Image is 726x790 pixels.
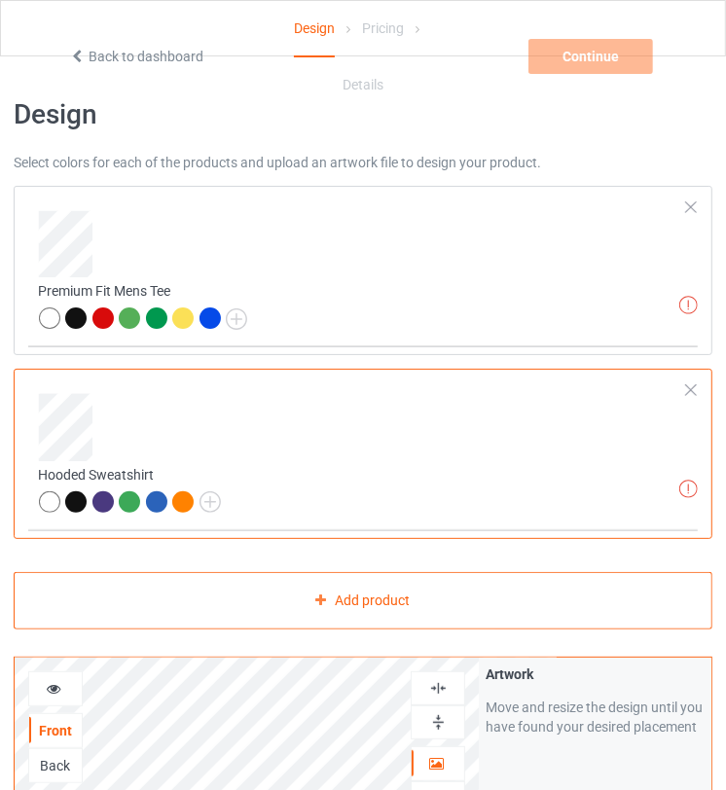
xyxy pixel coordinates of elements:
[14,153,712,172] div: Select colors for each of the products and upload an artwork file to design your product.
[429,679,448,698] img: svg%3E%0A
[429,713,448,732] img: svg%3E%0A
[226,308,247,330] img: svg+xml;base64,PD94bWwgdmVyc2lvbj0iMS4wIiBlbmNvZGluZz0iVVRGLTgiPz4KPHN2ZyB3aWR0aD0iMjJweCIgaGVpZ2...
[39,281,248,328] div: Premium Fit Mens Tee
[14,369,712,538] div: Hooded Sweatshirt
[29,721,82,740] div: Front
[69,49,203,64] a: Back to dashboard
[39,465,221,512] div: Hooded Sweatshirt
[14,572,712,629] div: Add product
[14,186,712,355] div: Premium Fit Mens Tee
[200,491,221,513] img: svg+xml;base64,PD94bWwgdmVyc2lvbj0iMS4wIiBlbmNvZGluZz0iVVRGLTgiPz4KPHN2ZyB3aWR0aD0iMjJweCIgaGVpZ2...
[486,664,705,684] div: Artwork
[362,1,404,55] div: Pricing
[679,296,698,314] img: exclamation icon
[679,480,698,498] img: exclamation icon
[294,1,335,57] div: Design
[343,57,383,112] div: Details
[29,756,82,775] div: Back
[486,698,705,736] div: Move and resize the design until you have found your desired placement
[14,97,712,132] h1: Design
